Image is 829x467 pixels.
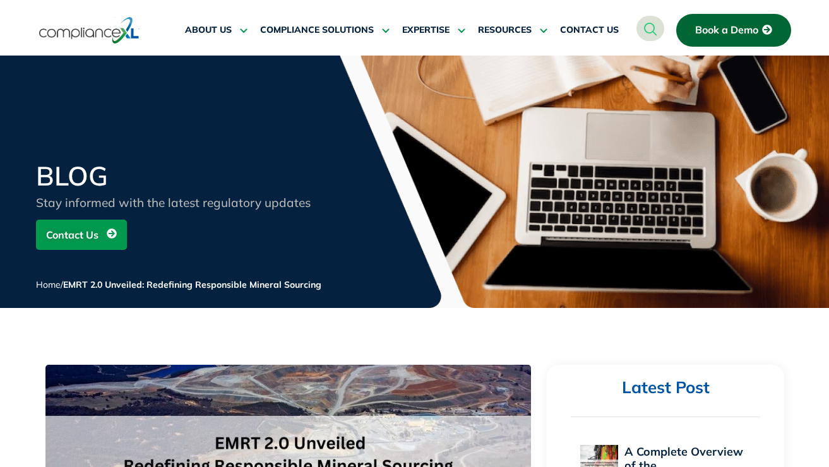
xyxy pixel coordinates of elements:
span: Stay informed with the latest regulatory updates [36,195,311,210]
a: Book a Demo [676,14,791,47]
span: CONTACT US [560,25,619,36]
span: COMPLIANCE SOLUTIONS [260,25,374,36]
span: Book a Demo [695,25,758,36]
span: RESOURCES [478,25,532,36]
h2: BLOG [36,163,339,189]
a: Contact Us [36,220,127,250]
span: ABOUT US [185,25,232,36]
span: Contact Us [46,223,98,247]
a: Home [36,279,61,290]
span: / [36,279,321,290]
a: ABOUT US [185,15,248,45]
a: COMPLIANCE SOLUTIONS [260,15,390,45]
a: navsearch-button [636,16,664,41]
h2: Latest Post [571,377,760,398]
img: logo-one.svg [39,16,140,45]
a: EXPERTISE [402,15,465,45]
span: EMRT 2.0 Unveiled: Redefining Responsible Mineral Sourcing [63,279,321,290]
a: CONTACT US [560,15,619,45]
a: RESOURCES [478,15,547,45]
span: EXPERTISE [402,25,450,36]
